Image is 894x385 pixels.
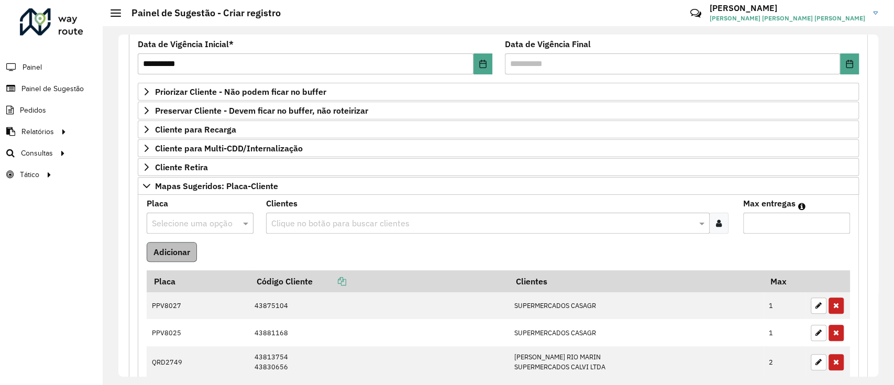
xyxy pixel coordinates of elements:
[509,292,764,320] td: SUPERMERCADOS CASAGR
[138,177,859,195] a: Mapas Sugeridos: Placa-Cliente
[138,83,859,101] a: Priorizar Cliente - Não podem ficar no buffer
[840,53,859,74] button: Choose Date
[155,163,208,171] span: Cliente Retira
[685,2,707,25] a: Contato Rápido
[147,319,249,346] td: PPV8025
[23,62,42,73] span: Painel
[249,270,509,292] th: Código Cliente
[147,346,249,377] td: QRD2749
[249,319,509,346] td: 43881168
[147,197,168,210] label: Placa
[764,270,805,292] th: Max
[764,346,805,377] td: 2
[249,346,509,377] td: 43813754 43830656
[155,182,278,190] span: Mapas Sugeridos: Placa-Cliente
[147,292,249,320] td: PPV8027
[138,158,859,176] a: Cliente Retira
[138,139,859,157] a: Cliente para Multi-CDD/Internalização
[798,202,805,211] em: Máximo de clientes que serão colocados na mesma rota com os clientes informados
[138,38,234,50] label: Data de Vigência Inicial
[249,292,509,320] td: 43875104
[710,14,865,23] span: [PERSON_NAME] [PERSON_NAME] [PERSON_NAME]
[147,270,249,292] th: Placa
[473,53,492,74] button: Choose Date
[21,148,53,159] span: Consultas
[743,197,796,210] label: Max entregas
[138,120,859,138] a: Cliente para Recarga
[21,83,84,94] span: Painel de Sugestão
[20,105,46,116] span: Pedidos
[509,346,764,377] td: [PERSON_NAME] RIO MARIN SUPERMERCADOS CALVI LTDA
[155,106,368,115] span: Preservar Cliente - Devem ficar no buffer, não roteirizar
[121,7,281,19] h2: Painel de Sugestão - Criar registro
[764,319,805,346] td: 1
[313,276,346,287] a: Copiar
[155,144,303,152] span: Cliente para Multi-CDD/Internalização
[710,3,865,13] h3: [PERSON_NAME]
[21,126,54,137] span: Relatórios
[764,292,805,320] td: 1
[147,242,197,262] button: Adicionar
[509,270,764,292] th: Clientes
[266,197,297,210] label: Clientes
[138,102,859,119] a: Preservar Cliente - Devem ficar no buffer, não roteirizar
[155,87,326,96] span: Priorizar Cliente - Não podem ficar no buffer
[155,125,236,134] span: Cliente para Recarga
[509,319,764,346] td: SUPERMERCADOS CASAGR
[505,38,591,50] label: Data de Vigência Final
[20,169,39,180] span: Tático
